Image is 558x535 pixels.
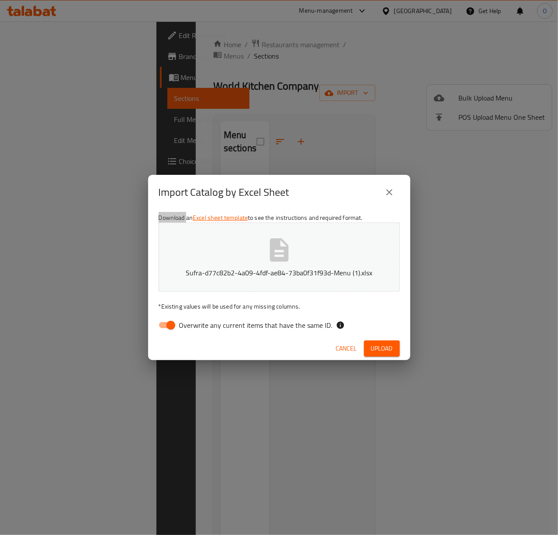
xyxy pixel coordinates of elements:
button: Sufra-d77c82b2-4a09-4fdf-ae84-73ba0f31f93d-Menu (1).xlsx [159,222,400,292]
div: Download an to see the instructions and required format. [148,210,410,337]
button: Cancel [333,340,360,357]
h2: Import Catalog by Excel Sheet [159,185,289,199]
p: Sufra-d77c82b2-4a09-4fdf-ae84-73ba0f31f93d-Menu (1).xlsx [172,267,386,278]
p: Existing values will be used for any missing columns. [159,302,400,311]
span: Overwrite any current items that have the same ID. [179,320,333,330]
span: Cancel [336,343,357,354]
svg: If the overwrite option isn't selected, then the items that match an existing ID will be ignored ... [336,321,345,330]
button: close [379,182,400,203]
a: Excel sheet template [193,212,248,223]
span: Upload [371,343,393,354]
button: Upload [364,340,400,357]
